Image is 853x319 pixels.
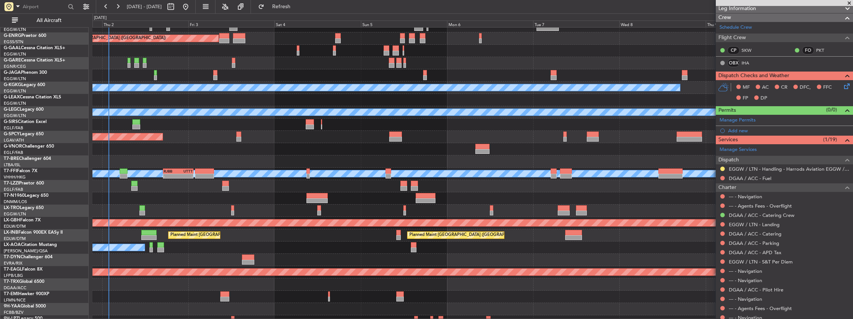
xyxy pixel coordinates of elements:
div: CP [727,46,740,54]
a: G-GARECessna Citation XLS+ [4,58,65,63]
a: EGGW / LTN - Handling - Harrods Aviation EGGW / LTN [729,166,849,172]
div: Planned Maint [GEOGRAPHIC_DATA] [170,230,242,241]
span: G-ENRG [4,34,21,38]
span: T7-FFI [4,169,17,173]
a: 9H-YAAGlobal 5000 [4,304,46,309]
a: G-LEAXCessna Citation XLS [4,95,61,100]
a: --- - Navigation [729,268,762,274]
a: EGNR/CEG [4,64,26,69]
span: G-JAGA [4,70,21,75]
a: DGAA / ACC - APD Tax [729,249,781,256]
span: T7-N1960 [4,193,25,198]
a: DGAA / ACC - Catering [729,231,781,237]
span: Dispatch [718,156,739,164]
a: LFMN/NCE [4,297,26,303]
a: T7-DYNChallenger 604 [4,255,53,259]
div: Wed 8 [619,20,705,27]
span: G-GARE [4,58,21,63]
a: T7-TRXGlobal 6500 [4,279,44,284]
a: LFPB/LBG [4,273,23,278]
a: G-KGKGLegacy 600 [4,83,45,87]
span: T7-BRE [4,157,19,161]
a: EGGW/LTN [4,76,26,82]
button: Refresh [255,1,299,13]
a: SKW [742,47,758,54]
span: Leg Information [718,4,756,13]
span: G-VNOR [4,144,22,149]
button: All Aircraft [8,15,81,26]
span: DP [761,95,767,102]
a: T7-N1960Legacy 650 [4,193,48,198]
a: T7-EMIHawker 900XP [4,292,49,296]
a: EGGW/LTN [4,27,26,32]
div: Sat 4 [274,20,361,27]
a: IHA [742,60,758,66]
a: DNMM/LOS [4,199,27,205]
div: Thu 2 [102,20,188,27]
div: Fri 3 [188,20,274,27]
span: 9H-YAA [4,304,21,309]
a: G-ENRGPraetor 600 [4,34,46,38]
span: G-GAAL [4,46,21,50]
span: LX-INB [4,230,18,235]
a: DGAA / ACC - Pilot Hire [729,287,783,293]
a: LX-GBHFalcon 7X [4,218,41,222]
a: Schedule Crew [720,24,752,31]
a: EGLF/FAB [4,150,23,155]
span: (1/19) [823,136,837,143]
a: DGAA/ACC [4,285,26,291]
a: [PERSON_NAME]/QSA [4,248,48,254]
a: Manage Permits [720,117,756,124]
a: T7-FFIFalcon 7X [4,169,37,173]
a: EGLF/FAB [4,187,23,192]
span: LX-TRO [4,206,20,210]
span: FP [743,95,748,102]
div: - [178,174,193,179]
span: FFC [823,84,832,91]
span: Crew [718,13,731,22]
a: VHHH/HKG [4,174,26,180]
span: Refresh [266,4,297,9]
span: All Aircraft [19,18,79,23]
a: EGGW/LTN [4,51,26,57]
span: G-SIRS [4,120,18,124]
a: T7-BREChallenger 604 [4,157,51,161]
a: G-SIRSCitation Excel [4,120,47,124]
div: FO [802,46,814,54]
a: DGAA / ACC - Parking [729,240,779,246]
a: DGAA / ACC - Fuel [729,175,771,181]
a: EDLW/DTM [4,224,26,229]
a: EGGW / LTN - S&T Per Diem [729,259,793,265]
span: G-LEAX [4,95,20,100]
a: T7-EAGLFalcon 8X [4,267,43,272]
a: LX-AOACitation Mustang [4,243,57,247]
a: LX-TROLegacy 650 [4,206,44,210]
span: T7-EMI [4,292,18,296]
a: EGGW/LTN [4,211,26,217]
a: --- - Agents Fees - Overflight [729,203,792,209]
a: EVRA/RIX [4,260,22,266]
div: [DATE] [94,15,107,21]
a: G-LEGCLegacy 600 [4,107,44,112]
div: Mon 6 [447,20,533,27]
a: G-VNORChallenger 650 [4,144,54,149]
a: EGGW/LTN [4,101,26,106]
span: T7-TRX [4,279,19,284]
span: [DATE] - [DATE] [127,3,162,10]
a: G-GAALCessna Citation XLS+ [4,46,65,50]
a: --- - Navigation [729,296,762,302]
div: OBX [727,59,740,67]
a: G-JAGAPhenom 300 [4,70,47,75]
a: --- - Navigation [729,277,762,284]
a: EGLF/FAB [4,125,23,131]
span: LX-GBH [4,218,20,222]
a: EGSS/STN [4,39,23,45]
a: EGGW/LTN [4,88,26,94]
a: DGAA / ACC - Catering Crew [729,212,794,218]
a: LGAV/ATH [4,138,24,143]
div: Planned Maint [GEOGRAPHIC_DATA] ([GEOGRAPHIC_DATA]) [409,230,527,241]
a: EDLW/DTM [4,236,26,241]
span: DFC, [800,84,811,91]
a: EGGW / LTN - Landing [729,221,780,228]
div: Add new [728,127,849,134]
